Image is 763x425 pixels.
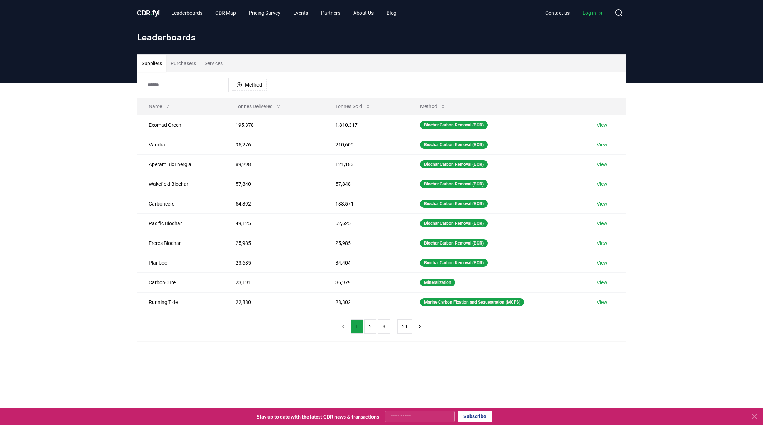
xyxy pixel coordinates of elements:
[324,135,409,154] td: 210,609
[224,115,324,135] td: 195,378
[348,6,379,19] a: About Us
[324,194,409,213] td: 133,571
[420,259,488,267] div: Biochar Carbon Removal (BCR)
[597,279,607,286] a: View
[324,272,409,292] td: 36,979
[137,292,224,312] td: Running Tide
[420,219,488,227] div: Biochar Carbon Removal (BCR)
[137,253,224,272] td: Planboo
[137,154,224,174] td: Aperam BioEnergia
[597,161,607,168] a: View
[392,322,396,331] li: ...
[224,272,324,292] td: 23,191
[224,135,324,154] td: 95,276
[137,32,626,43] h1: Leaderboards
[577,6,609,19] a: Log in
[324,292,409,312] td: 28,302
[137,55,166,72] button: Suppliers
[597,299,607,306] a: View
[324,213,409,233] td: 52,625
[597,220,607,227] a: View
[414,99,452,114] button: Method
[397,319,412,334] button: 21
[224,174,324,194] td: 57,840
[381,6,402,19] a: Blog
[582,9,603,16] span: Log in
[137,213,224,233] td: Pacific Biochar
[330,99,376,114] button: Tonnes Sold
[224,253,324,272] td: 23,685
[166,55,200,72] button: Purchasers
[166,6,402,19] nav: Main
[143,99,176,114] button: Name
[224,292,324,312] td: 22,880
[137,174,224,194] td: Wakefield Biochar
[540,6,575,19] a: Contact us
[137,233,224,253] td: Freres Biochar
[420,279,455,286] div: Mineralization
[324,154,409,174] td: 121,183
[420,298,524,306] div: Marine Carbon Fixation and Sequestration (MCFS)
[137,8,160,18] a: CDR.fyi
[232,79,267,91] button: Method
[351,319,363,334] button: 1
[597,180,607,188] a: View
[420,141,488,149] div: Biochar Carbon Removal (BCR)
[324,253,409,272] td: 34,404
[597,240,607,247] a: View
[315,6,346,19] a: Partners
[224,233,324,253] td: 25,985
[324,174,409,194] td: 57,848
[364,319,376,334] button: 2
[420,200,488,208] div: Biochar Carbon Removal (BCR)
[597,121,607,129] a: View
[224,213,324,233] td: 49,125
[378,319,390,334] button: 3
[210,6,242,19] a: CDR Map
[137,9,160,17] span: CDR fyi
[151,9,153,17] span: .
[597,141,607,148] a: View
[166,6,208,19] a: Leaderboards
[420,160,488,168] div: Biochar Carbon Removal (BCR)
[420,180,488,188] div: Biochar Carbon Removal (BCR)
[243,6,286,19] a: Pricing Survey
[224,154,324,174] td: 89,298
[137,115,224,135] td: Exomad Green
[137,135,224,154] td: Varaha
[324,233,409,253] td: 25,985
[324,115,409,135] td: 1,810,317
[597,259,607,266] a: View
[137,194,224,213] td: Carboneers
[420,239,488,247] div: Biochar Carbon Removal (BCR)
[200,55,227,72] button: Services
[137,272,224,292] td: CarbonCure
[414,319,426,334] button: next page
[230,99,287,114] button: Tonnes Delivered
[420,121,488,129] div: Biochar Carbon Removal (BCR)
[224,194,324,213] td: 54,392
[540,6,609,19] nav: Main
[287,6,314,19] a: Events
[597,200,607,207] a: View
